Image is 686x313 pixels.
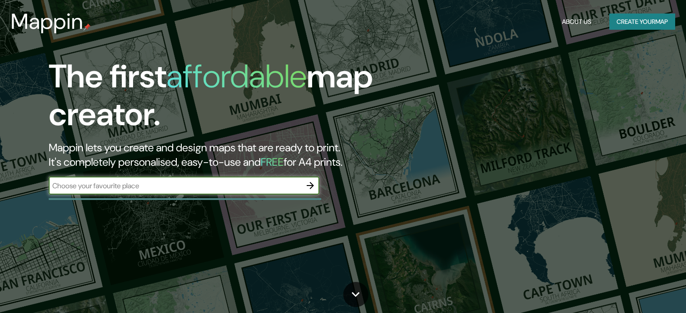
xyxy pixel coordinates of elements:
h5: FREE [261,155,284,169]
button: Create yourmap [609,14,675,30]
img: mappin-pin [83,23,91,31]
h1: The first map creator. [49,58,392,141]
button: About Us [558,14,595,30]
h1: affordable [166,55,307,97]
h3: Mappin [11,9,83,34]
h2: Mappin lets you create and design maps that are ready to print. It's completely personalised, eas... [49,141,392,169]
input: Choose your favourite place [49,181,301,191]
